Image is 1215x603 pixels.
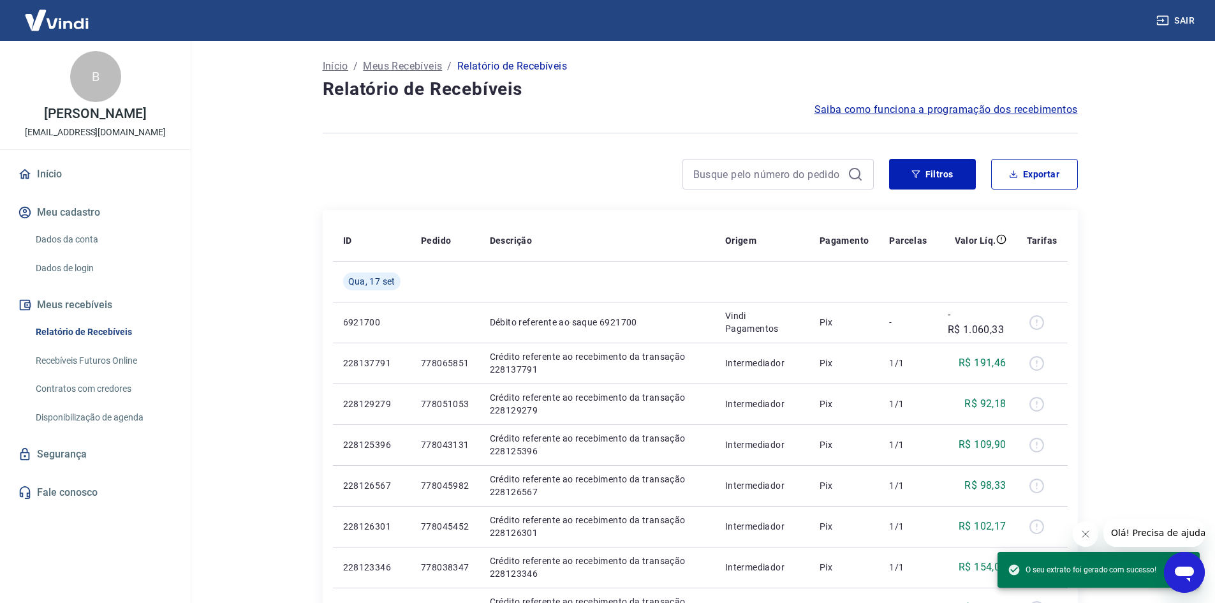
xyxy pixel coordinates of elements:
[70,51,121,102] div: B
[44,107,146,121] p: [PERSON_NAME]
[959,355,1006,371] p: R$ 191,46
[889,357,927,369] p: 1/1
[490,316,705,329] p: Débito referente ao saque 6921700
[31,376,175,402] a: Contratos com credores
[889,398,927,410] p: 1/1
[490,514,705,539] p: Crédito referente ao recebimento da transação 228126301
[490,391,705,417] p: Crédito referente ao recebimento da transação 228129279
[15,291,175,319] button: Meus recebíveis
[31,227,175,253] a: Dados da conta
[693,165,843,184] input: Busque pelo número do pedido
[421,438,469,451] p: 778043131
[725,398,799,410] p: Intermediador
[15,198,175,227] button: Meu cadastro
[343,357,401,369] p: 228137791
[814,102,1078,117] a: Saiba como funciona a programação dos recebimentos
[820,398,869,410] p: Pix
[959,519,1006,534] p: R$ 102,17
[820,438,869,451] p: Pix
[8,9,107,19] span: Olá! Precisa de ajuda?
[447,59,452,74] p: /
[343,316,401,329] p: 6921700
[959,560,1006,575] p: R$ 154,02
[889,159,976,190] button: Filtros
[31,319,175,345] a: Relatório de Recebíveis
[725,309,799,335] p: Vindi Pagamentos
[15,479,175,507] a: Fale conosco
[1073,521,1098,547] iframe: Fechar mensagem
[343,479,401,492] p: 228126567
[31,348,175,374] a: Recebíveis Futuros Online
[1027,234,1057,247] p: Tarifas
[343,438,401,451] p: 228125396
[725,479,799,492] p: Intermediador
[363,59,442,74] a: Meus Recebíveis
[25,126,166,139] p: [EMAIL_ADDRESS][DOMAIN_NAME]
[1103,519,1205,547] iframe: Mensagem da empresa
[725,520,799,533] p: Intermediador
[490,234,533,247] p: Descrição
[889,438,927,451] p: 1/1
[490,350,705,376] p: Crédito referente ao recebimento da transação 228137791
[955,234,996,247] p: Valor Líq.
[889,234,927,247] p: Parcelas
[1164,552,1205,593] iframe: Botão para abrir a janela de mensagens
[490,555,705,580] p: Crédito referente ao recebimento da transação 228123346
[15,440,175,468] a: Segurança
[15,160,175,188] a: Início
[421,520,469,533] p: 778045452
[820,316,869,329] p: Pix
[15,1,98,40] img: Vindi
[457,59,567,74] p: Relatório de Recebíveis
[889,316,927,329] p: -
[820,479,869,492] p: Pix
[964,396,1006,412] p: R$ 92,18
[1154,9,1200,33] button: Sair
[725,357,799,369] p: Intermediador
[31,405,175,431] a: Disponibilização de agenda
[725,438,799,451] p: Intermediador
[820,561,869,574] p: Pix
[820,234,869,247] p: Pagamento
[725,234,756,247] p: Origem
[421,398,469,410] p: 778051053
[343,234,352,247] p: ID
[343,561,401,574] p: 228123346
[820,520,869,533] p: Pix
[889,520,927,533] p: 1/1
[323,59,348,74] a: Início
[490,473,705,498] p: Crédito referente ao recebimento da transação 228126567
[343,520,401,533] p: 228126301
[820,357,869,369] p: Pix
[353,59,358,74] p: /
[421,479,469,492] p: 778045982
[348,275,395,288] span: Qua, 17 set
[31,255,175,281] a: Dados de login
[991,159,1078,190] button: Exportar
[421,234,451,247] p: Pedido
[948,307,1006,338] p: -R$ 1.060,33
[421,357,469,369] p: 778065851
[964,478,1006,493] p: R$ 98,33
[343,398,401,410] p: 228129279
[725,561,799,574] p: Intermediador
[889,561,927,574] p: 1/1
[323,77,1078,102] h4: Relatório de Recebíveis
[1008,563,1156,576] span: O seu extrato foi gerado com sucesso!
[490,432,705,458] p: Crédito referente ao recebimento da transação 228125396
[889,479,927,492] p: 1/1
[959,437,1006,452] p: R$ 109,90
[421,561,469,574] p: 778038347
